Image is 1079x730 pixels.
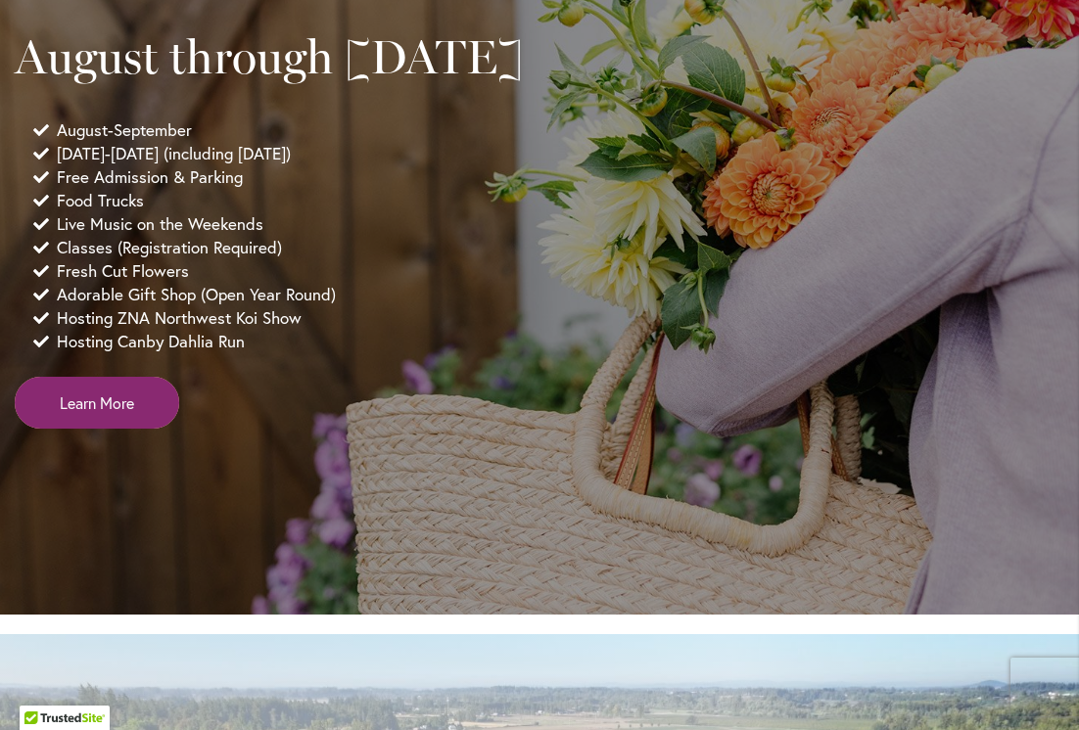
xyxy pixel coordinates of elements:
span: Live Music on the Weekends [57,212,263,236]
h2: August through [DATE] [15,29,553,84]
span: [DATE]-[DATE] (including [DATE]) [57,142,291,165]
span: Free Admission & Parking [57,165,243,189]
span: Adorable Gift Shop (Open Year Round) [57,283,336,306]
span: Classes (Registration Required) [57,236,282,259]
a: Learn More [15,377,179,429]
span: August-September [57,118,192,142]
span: Fresh Cut Flowers [57,259,189,283]
span: Hosting ZNA Northwest Koi Show [57,306,302,330]
span: Food Trucks [57,189,144,212]
span: Hosting Canby Dahlia Run [57,330,245,353]
span: Learn More [60,391,134,414]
